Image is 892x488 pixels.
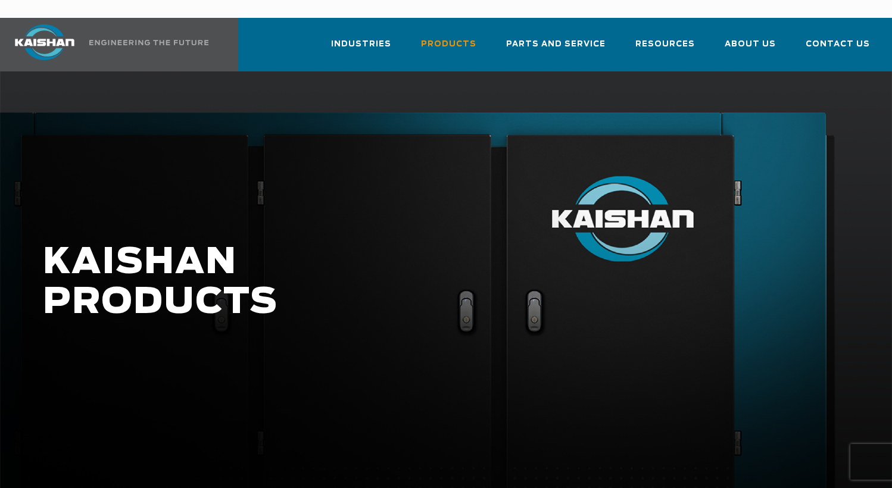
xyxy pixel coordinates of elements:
[331,37,391,51] span: Industries
[421,37,476,51] span: Products
[806,37,870,51] span: Contact Us
[89,40,208,45] img: Engineering the future
[506,37,606,51] span: Parts and Service
[506,29,606,69] a: Parts and Service
[725,37,776,51] span: About Us
[635,37,695,51] span: Resources
[806,29,870,69] a: Contact Us
[43,243,712,323] h1: KAISHAN PRODUCTS
[725,29,776,69] a: About Us
[421,29,476,69] a: Products
[331,29,391,69] a: Industries
[635,29,695,69] a: Resources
